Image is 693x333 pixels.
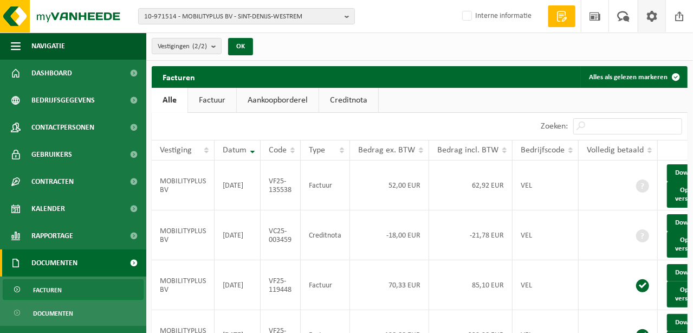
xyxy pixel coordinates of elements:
[138,8,355,24] button: 10-971514 - MOBILITYPLUS BV - SINT-DENIJS-WESTREM
[188,88,236,113] a: Factuur
[3,279,144,300] a: Facturen
[31,168,74,195] span: Contracten
[521,146,565,155] span: Bedrijfscode
[152,38,222,54] button: Vestigingen(2/2)
[350,260,429,310] td: 70,33 EUR
[319,88,378,113] a: Creditnota
[261,161,301,210] td: VF25-135538
[541,123,568,131] label: Zoeken:
[192,43,207,50] count: (2/2)
[158,39,207,55] span: Vestigingen
[31,249,77,277] span: Documenten
[215,260,261,310] td: [DATE]
[33,303,73,324] span: Documenten
[429,210,513,260] td: -21,78 EUR
[31,33,65,60] span: Navigatie
[513,161,579,210] td: VEL
[269,146,287,155] span: Code
[160,146,192,155] span: Vestiging
[152,210,215,260] td: MOBILITYPLUS BV
[437,146,498,155] span: Bedrag incl. BTW
[215,210,261,260] td: [DATE]
[301,161,350,210] td: Factuur
[580,66,686,88] button: Alles als gelezen markeren
[261,210,301,260] td: VC25-003459
[152,88,187,113] a: Alle
[309,146,325,155] span: Type
[223,146,247,155] span: Datum
[301,210,350,260] td: Creditnota
[31,60,72,87] span: Dashboard
[152,161,215,210] td: MOBILITYPLUS BV
[237,88,319,113] a: Aankoopborderel
[301,260,350,310] td: Factuur
[31,87,95,114] span: Bedrijfsgegevens
[31,141,72,168] span: Gebruikers
[3,303,144,323] a: Documenten
[152,66,206,87] h2: Facturen
[31,222,73,249] span: Rapportage
[215,161,261,210] td: [DATE]
[261,260,301,310] td: VF25-119448
[513,260,579,310] td: VEL
[33,280,62,300] span: Facturen
[350,161,429,210] td: 52,00 EUR
[31,195,65,222] span: Kalender
[358,146,415,155] span: Bedrag ex. BTW
[513,210,579,260] td: VEL
[228,38,253,55] button: OK
[587,146,644,155] span: Volledig betaald
[429,260,513,310] td: 85,10 EUR
[31,114,94,141] span: Contactpersonen
[152,260,215,310] td: MOBILITYPLUS BV
[429,161,513,210] td: 62,92 EUR
[460,8,532,24] label: Interne informatie
[350,210,429,260] td: -18,00 EUR
[144,9,340,25] span: 10-971514 - MOBILITYPLUS BV - SINT-DENIJS-WESTREM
